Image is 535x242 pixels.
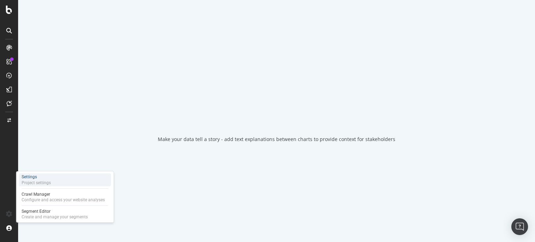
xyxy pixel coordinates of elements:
[251,100,302,125] div: animation
[22,192,105,197] div: Crawl Manager
[22,174,51,180] div: Settings
[19,208,111,220] a: Segment EditorCreate and manage your segments
[22,209,88,214] div: Segment Editor
[22,197,105,203] div: Configure and access your website analyses
[19,191,111,203] a: Crawl ManagerConfigure and access your website analyses
[22,180,51,186] div: Project settings
[19,173,111,186] a: SettingsProject settings
[511,218,528,235] div: Open Intercom Messenger
[158,136,395,143] div: Make your data tell a story - add text explanations between charts to provide context for stakeho...
[22,214,88,220] div: Create and manage your segments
